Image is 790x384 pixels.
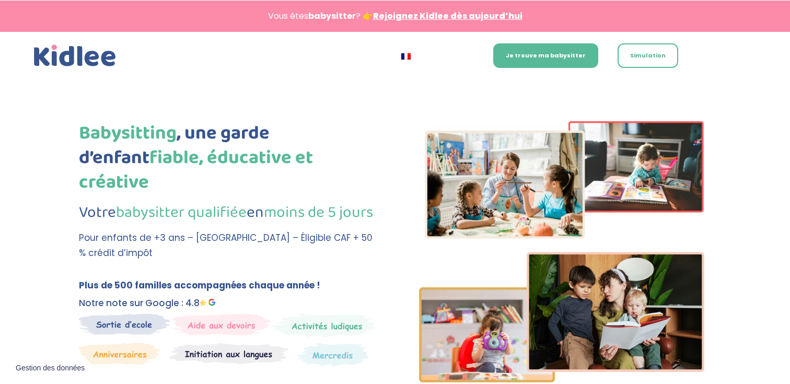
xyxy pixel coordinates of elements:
[298,343,368,367] img: Thematique
[401,53,411,60] img: Français
[79,279,320,292] b: Plus de 500 familles accompagnées chaque année !
[79,143,313,197] span: fiable, éducative et créative
[373,10,522,22] a: Rejoignez Kidlee dès aujourd’hui
[618,43,678,68] a: Simulation
[268,10,522,22] span: Vous êtes ? 👉
[31,42,119,69] a: Kidlee Logo
[79,296,378,311] p: Notre note sur Google : 4.8
[79,200,116,225] span: Votre
[308,10,356,22] strong: babysitter
[79,118,177,148] span: Babysitting
[79,231,373,259] span: Pour enfants de +3 ans – [GEOGRAPHIC_DATA] – Éligible CAF + 50 % crédit d’impôt
[31,42,119,69] img: logo_kidlee_bleu
[170,343,288,365] img: Atelier thematique
[79,121,378,200] h1: , une garde d’enfant
[116,200,247,225] span: babysitter qualifiée
[493,43,598,68] a: Je trouve ma babysitter
[247,200,264,225] span: en
[79,313,170,335] img: Sortie decole
[272,313,376,338] img: Mercredi
[9,357,91,379] button: Gestion des données
[264,200,373,225] span: moins de 5 jours
[79,343,160,365] img: Anniversaire
[172,313,271,335] img: weekends
[16,364,85,373] span: Gestion des données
